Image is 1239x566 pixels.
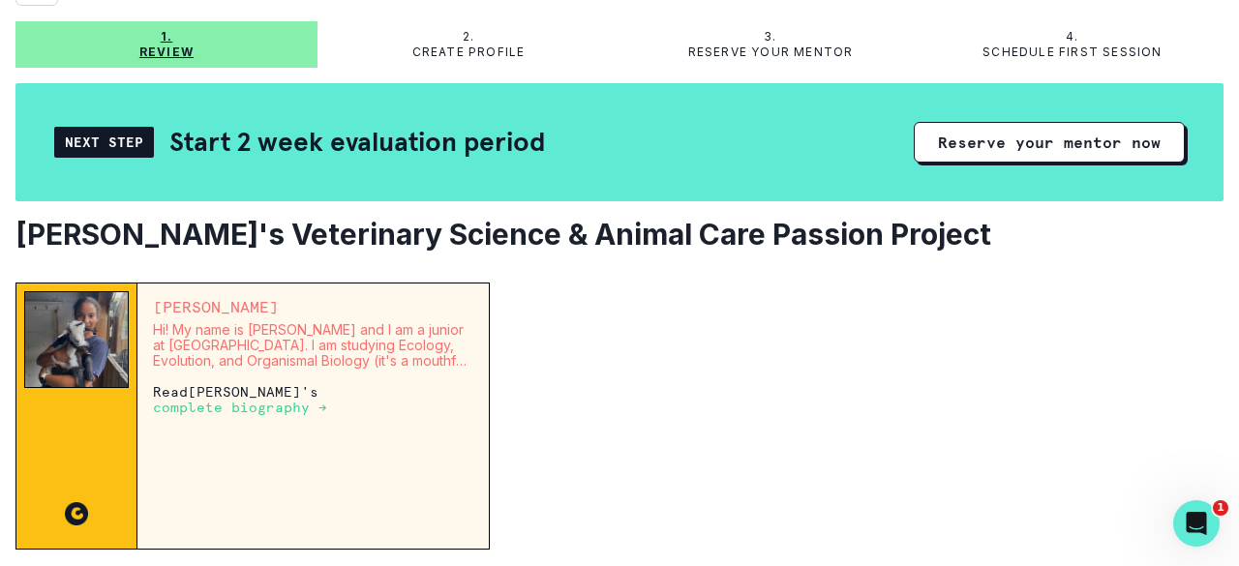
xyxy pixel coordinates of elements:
[153,384,473,415] p: Read [PERSON_NAME] 's
[688,45,854,60] p: Reserve your mentor
[914,122,1185,163] button: Reserve your mentor now
[24,291,129,388] img: Mentor Image
[1066,29,1078,45] p: 4.
[1213,500,1228,516] span: 1
[169,125,545,159] h2: Start 2 week evaluation period
[139,45,194,60] p: Review
[153,322,473,369] p: Hi! My name is [PERSON_NAME] and I am a junior at [GEOGRAPHIC_DATA]. I am studying Ecology, Evolu...
[15,217,1224,252] h2: [PERSON_NAME]'s Veterinary Science & Animal Care Passion Project
[463,29,474,45] p: 2.
[161,29,172,45] p: 1.
[153,400,327,415] p: complete biography →
[54,127,154,158] div: Next Step
[65,502,88,525] img: CC image
[153,399,327,415] a: complete biography →
[982,45,1162,60] p: Schedule first session
[153,299,473,314] p: [PERSON_NAME]
[764,29,776,45] p: 3.
[1173,500,1220,547] iframe: Intercom live chat
[412,45,526,60] p: Create profile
